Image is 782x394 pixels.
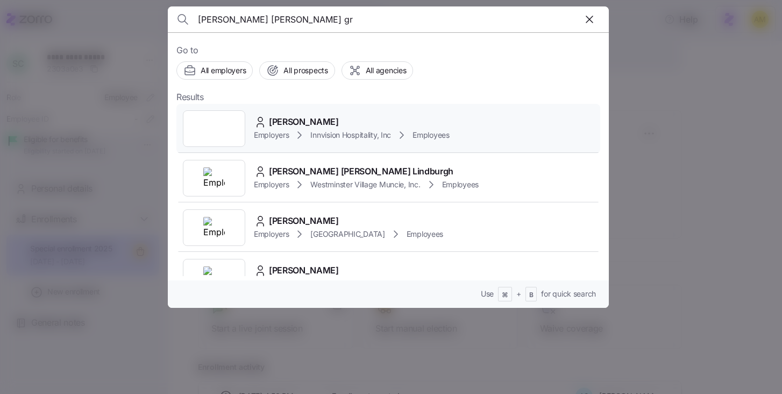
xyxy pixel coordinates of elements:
[310,130,391,140] span: Innvision Hospitality, Inc
[502,291,508,300] span: ⌘
[269,264,339,277] span: [PERSON_NAME]
[342,61,414,80] button: All agencies
[310,179,420,190] span: Westminster Village Muncie, Inc.
[176,90,204,104] span: Results
[366,65,407,76] span: All agencies
[283,65,328,76] span: All prospects
[176,44,600,57] span: Go to
[259,61,335,80] button: All prospects
[529,291,534,300] span: B
[541,289,596,299] span: for quick search
[413,130,449,140] span: Employees
[254,229,289,240] span: Employers
[201,65,246,76] span: All employers
[269,165,453,178] span: [PERSON_NAME] [PERSON_NAME] Lindburgh
[269,214,339,228] span: [PERSON_NAME]
[203,118,225,139] img: Employer logo
[442,179,479,190] span: Employees
[407,229,443,240] span: Employees
[254,179,289,190] span: Employers
[203,167,225,189] img: Employer logo
[254,130,289,140] span: Employers
[310,229,385,240] span: [GEOGRAPHIC_DATA]
[269,115,339,129] span: [PERSON_NAME]
[176,61,253,80] button: All employers
[203,266,225,288] img: Employer logo
[481,289,494,299] span: Use
[516,289,521,299] span: +
[203,217,225,238] img: Employer logo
